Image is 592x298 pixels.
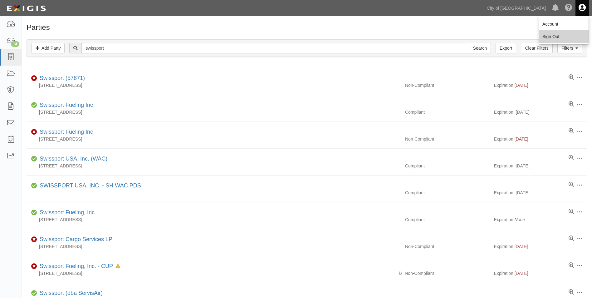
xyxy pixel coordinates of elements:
[539,18,589,30] a: Account
[494,163,587,169] div: Expiration: [DATE]
[31,130,37,134] i: Non-Compliant
[565,4,572,12] i: Help Center - Complianz
[569,182,574,188] a: View results summary
[569,128,574,134] a: View results summary
[494,243,587,250] div: Expiration:
[40,129,93,135] a: Swissport Fueling Inc
[37,236,112,244] div: Swissport Cargo Services LP
[569,262,574,269] a: View results summary
[31,184,37,188] i: Compliant
[31,76,37,81] i: Non-Compliant
[37,101,93,109] div: Swissport Fueling Inc
[37,289,103,297] div: Swissport (dba ServisAir)
[400,109,494,115] div: Compliant
[400,163,494,169] div: Compliant
[569,101,574,107] a: View results summary
[494,216,587,223] div: Expiration:
[27,136,400,142] div: [STREET_ADDRESS]
[37,128,93,136] div: Swissport Fueling Inc
[40,290,103,296] a: Swissport (dba ServisAir)
[494,190,587,196] div: Expiration: [DATE]
[400,136,494,142] div: Non-Compliant
[5,3,48,14] img: logo-5460c22ac91f19d4615b14bd174203de0afe785f0fc80cf4dbbc73dc1793850b.png
[484,2,549,14] a: City of [GEOGRAPHIC_DATA]
[496,43,516,53] a: Export
[400,82,494,88] div: Non-Compliant
[494,136,587,142] div: Expiration:
[400,190,494,196] div: Compliant
[27,109,400,115] div: [STREET_ADDRESS]
[569,155,574,161] a: View results summary
[400,270,494,276] div: Non-Compliant
[539,30,589,43] a: Sign Out
[27,82,400,88] div: [STREET_ADDRESS]
[27,163,400,169] div: [STREET_ADDRESS]
[569,74,574,81] a: View results summary
[399,271,402,276] i: Pending Review
[515,83,528,88] span: [DATE]
[400,216,494,223] div: Compliant
[37,155,107,163] div: Swissport USA, Inc. (WAC)
[40,236,112,242] a: Swissport Cargo Services LP
[37,262,120,271] div: Swissport Fueling, Inc. - CUP
[40,209,96,216] a: Swissport Fueling, Inc.
[40,182,141,189] a: SWISSPORT USA, INC. - SH WAC PDS
[515,244,528,249] span: [DATE]
[557,43,582,53] a: Filters
[31,157,37,161] i: Compliant
[40,156,107,162] a: Swissport USA, Inc. (WAC)
[469,43,491,53] input: Search
[569,236,574,242] a: View results summary
[494,270,587,276] div: Expiration:
[31,291,37,296] i: Compliant
[515,271,528,276] span: [DATE]
[31,237,37,242] i: Non-Compliant
[494,109,587,115] div: Expiration: [DATE]
[515,217,525,222] i: None
[27,216,400,223] div: [STREET_ADDRESS]
[40,102,93,108] a: Swissport Fueling Inc
[40,263,113,269] a: Swissport Fueling, Inc. - CUP
[569,209,574,215] a: View results summary
[494,82,587,88] div: Expiration:
[115,264,120,269] i: In Default since 09/05/2025
[32,43,65,53] a: Add Party
[31,211,37,215] i: Compliant
[40,75,85,81] a: Swissport (57871)
[27,270,400,276] div: [STREET_ADDRESS]
[11,41,19,47] div: 14
[569,289,574,296] a: View results summary
[515,137,528,142] span: [DATE]
[37,182,141,190] div: SWISSPORT USA, INC. - SH WAC PDS
[521,43,552,53] a: Clear Filters
[31,103,37,107] i: Compliant
[31,264,37,269] i: Non-Compliant
[81,43,469,53] input: Search
[400,243,494,250] div: Non-Compliant
[37,209,96,217] div: Swissport Fueling, Inc.
[27,243,400,250] div: [STREET_ADDRESS]
[27,23,587,32] h1: Parties
[37,74,85,82] div: Swissport (57871)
